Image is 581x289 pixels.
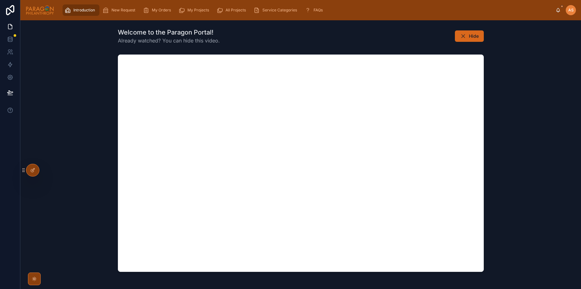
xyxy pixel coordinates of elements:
[111,8,135,13] span: New Request
[152,8,171,13] span: My Orders
[141,4,175,16] a: My Orders
[25,5,54,15] img: App logo
[226,8,246,13] span: All Projects
[568,8,574,13] span: AS
[118,37,220,44] span: Already watched? You can hide this video.
[59,3,556,17] div: scrollable content
[469,33,479,39] span: Hide
[215,4,250,16] a: All Projects
[187,8,209,13] span: My Projects
[455,30,484,42] button: Hide
[118,28,220,37] h1: Welcome to the Paragon Portal!
[73,8,95,13] span: Introduction
[262,8,297,13] span: Service Categories
[314,8,323,13] span: FAQs
[101,4,140,16] a: New Request
[177,4,213,16] a: My Projects
[252,4,301,16] a: Service Categories
[303,4,327,16] a: FAQs
[63,4,99,16] a: Introduction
